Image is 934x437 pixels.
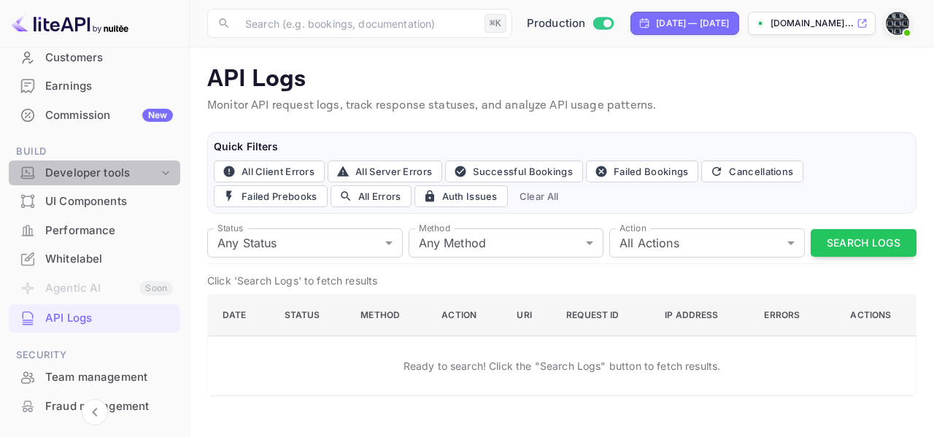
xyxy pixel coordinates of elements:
[445,161,583,182] button: Successful Bookings
[9,392,180,421] div: Fraud management
[886,12,909,35] img: Molefi Rampai
[9,101,180,130] div: CommissionNew
[9,161,180,186] div: Developer tools
[328,161,442,182] button: All Server Errors
[45,107,173,124] div: Commission
[430,295,505,336] th: Action
[419,222,450,234] label: Method
[829,295,916,336] th: Actions
[771,17,854,30] p: [DOMAIN_NAME]...
[609,228,805,258] div: All Actions
[45,310,173,327] div: API Logs
[9,217,180,244] a: Performance
[214,185,328,207] button: Failed Prebooks
[9,363,180,390] a: Team management
[9,363,180,392] div: Team management
[620,222,647,234] label: Action
[521,15,620,32] div: Switch to Sandbox mode
[331,185,412,207] button: All Errors
[207,97,916,115] p: Monitor API request logs, track response statuses, and analyze API usage patterns.
[207,65,916,94] p: API Logs
[555,295,653,336] th: Request ID
[82,399,108,425] button: Collapse navigation
[9,187,180,214] a: UI Components
[485,14,506,33] div: ⌘K
[752,295,829,336] th: Errors
[207,273,916,288] p: Click 'Search Logs' to fetch results
[656,17,729,30] div: [DATE] — [DATE]
[45,50,173,66] div: Customers
[214,161,325,182] button: All Client Errors
[207,228,403,258] div: Any Status
[45,223,173,239] div: Performance
[217,222,243,234] label: Status
[586,161,699,182] button: Failed Bookings
[45,78,173,95] div: Earnings
[142,109,173,122] div: New
[45,398,173,415] div: Fraud management
[273,295,350,336] th: Status
[9,72,180,101] div: Earnings
[214,139,910,155] h6: Quick Filters
[9,347,180,363] span: Security
[45,369,173,386] div: Team management
[404,358,721,374] p: Ready to search! Click the "Search Logs" button to fetch results.
[811,229,916,258] button: Search Logs
[9,72,180,99] a: Earnings
[701,161,803,182] button: Cancellations
[514,185,565,207] button: Clear All
[414,185,508,207] button: Auth Issues
[349,295,430,336] th: Method
[9,245,180,272] a: Whitelabel
[9,44,180,72] div: Customers
[9,101,180,128] a: CommissionNew
[9,392,180,419] a: Fraud management
[9,187,180,216] div: UI Components
[45,193,173,210] div: UI Components
[236,9,479,38] input: Search (e.g. bookings, documentation)
[409,228,604,258] div: Any Method
[9,245,180,274] div: Whitelabel
[12,12,128,35] img: LiteAPI logo
[9,44,180,71] a: Customers
[45,165,158,182] div: Developer tools
[208,295,273,336] th: Date
[653,295,752,336] th: IP Address
[9,144,180,160] span: Build
[45,251,173,268] div: Whitelabel
[9,217,180,245] div: Performance
[505,295,555,336] th: URI
[9,304,180,331] a: API Logs
[9,304,180,333] div: API Logs
[527,15,586,32] span: Production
